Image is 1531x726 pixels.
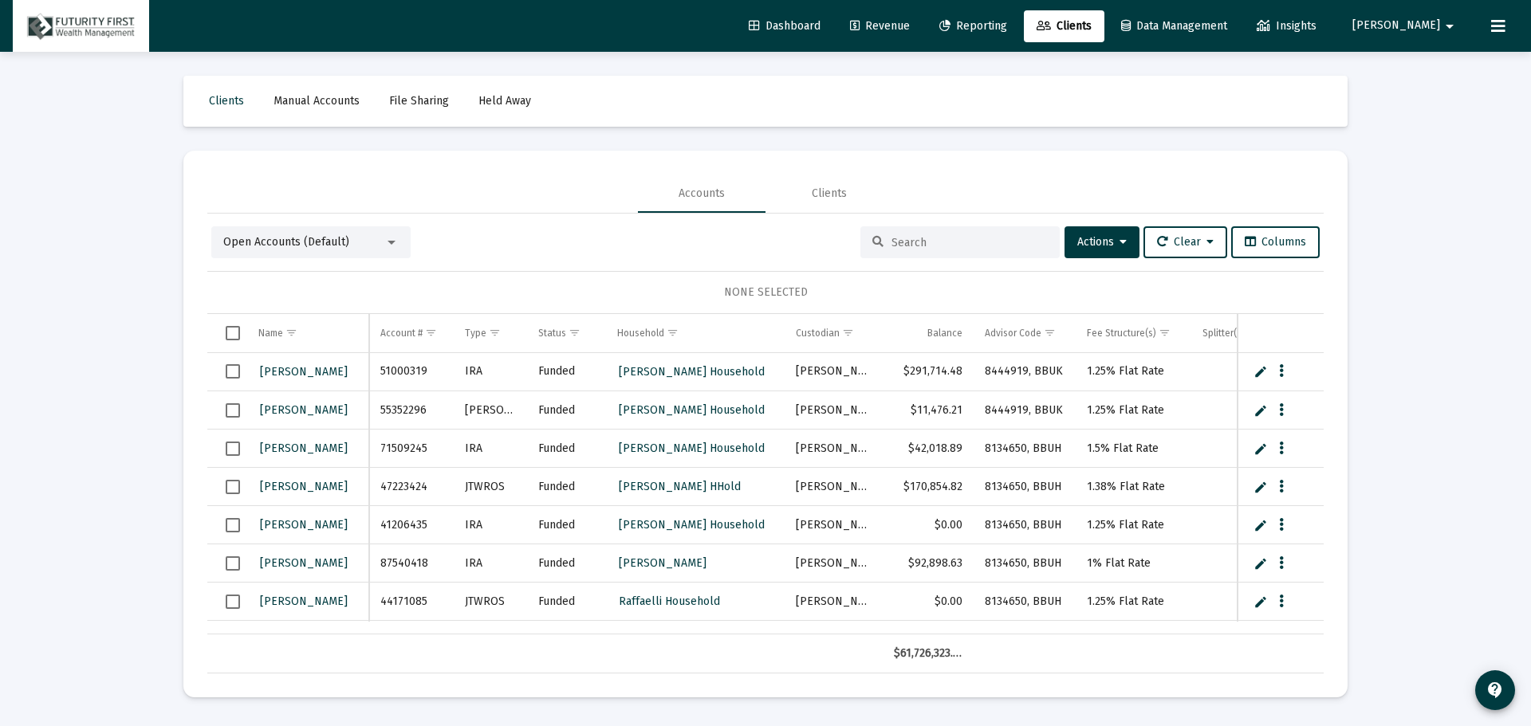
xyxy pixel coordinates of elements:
span: Open Accounts (Default) [223,235,349,249]
td: 8134650, BBUH [974,468,1076,506]
span: Show filter options for column 'Household' [667,327,679,339]
span: [PERSON_NAME] [619,556,706,570]
a: Clients [1024,10,1104,42]
td: [PERSON_NAME] [785,430,882,468]
div: Select row [226,595,240,609]
span: Held Away [478,94,531,108]
a: Clients [196,85,257,117]
td: [PERSON_NAME] [785,544,882,583]
span: [PERSON_NAME] Household [619,365,765,379]
div: Funded [538,363,595,379]
div: Funded [538,441,595,457]
a: Held Away [466,85,544,117]
span: [PERSON_NAME] [260,365,348,379]
span: Clients [1037,19,1092,33]
span: [PERSON_NAME] [1352,19,1440,33]
td: Column Type [454,314,527,352]
a: Edit [1254,441,1268,456]
a: [PERSON_NAME] [258,437,349,460]
span: Show filter options for column 'Fee Structure(s)' [1159,327,1171,339]
td: 1.25% Flat Rate [1076,506,1191,544]
td: 51000319 [369,353,454,391]
span: [PERSON_NAME] HHold [619,480,741,493]
td: JTWROS [454,583,527,621]
div: Account # [380,327,423,339]
div: Funded [538,479,595,495]
a: Hunter without Joint [617,628,722,651]
td: 8134650, BBUH [974,621,1076,659]
a: [PERSON_NAME] [617,551,708,575]
a: Reporting [927,10,1020,42]
a: Insights [1244,10,1329,42]
div: Funded [538,555,595,571]
span: Show filter options for column 'Type' [489,327,501,339]
span: [PERSON_NAME] [260,556,348,570]
a: Edit [1254,595,1268,609]
td: 41206435 [369,506,454,544]
div: Household [617,327,664,339]
td: $0.00 [883,506,974,544]
span: [PERSON_NAME] [260,518,348,532]
a: [PERSON_NAME] [258,475,349,498]
td: IRA [454,621,527,659]
span: [PERSON_NAME] Household [619,518,765,532]
a: Edit [1254,364,1268,379]
span: [PERSON_NAME] [260,595,348,608]
button: Clear [1143,226,1227,258]
div: Status [538,327,566,339]
td: 8134650, BBUH [974,544,1076,583]
td: [PERSON_NAME] [785,391,882,430]
span: File Sharing [389,94,449,108]
span: Columns [1245,235,1306,249]
input: Search [891,236,1048,249]
div: Accounts [679,186,725,202]
button: [PERSON_NAME] [1333,10,1478,41]
a: [PERSON_NAME] Household [617,513,766,536]
span: Hunter without Joint [619,633,720,646]
div: NONE SELECTED [220,285,1311,300]
td: 1% Flat Rate [1076,544,1191,583]
div: Select row [226,480,240,494]
td: 65542148 [369,621,454,659]
td: IRA [454,353,527,391]
a: Dashboard [736,10,833,42]
span: Show filter options for column 'Account #' [425,327,437,339]
div: Type [465,327,486,339]
span: Raffaelli Household [619,595,720,608]
div: Data grid [207,314,1324,673]
div: Select row [226,518,240,532]
img: Dashboard [25,10,137,42]
span: Data Management [1121,19,1227,33]
td: $92,898.63 [883,544,974,583]
td: IRA [454,506,527,544]
td: Column Custodian [785,314,882,352]
div: Funded [538,517,595,533]
td: [PERSON_NAME] [454,391,527,430]
span: Show filter options for column 'Advisor Code' [1044,327,1056,339]
td: Column Balance [883,314,974,352]
span: [PERSON_NAME] [260,403,348,417]
td: Column Account # [369,314,454,352]
a: Edit [1254,403,1268,418]
td: IRA [454,544,527,583]
div: Advisor Code [985,327,1041,339]
td: 1.38% Flat Rate [1076,468,1191,506]
td: 87540418 [369,544,454,583]
td: 1.25% Flat Rate [1076,583,1191,621]
div: Name [258,327,283,339]
td: 8134650, BBUH [974,430,1076,468]
td: IRA [454,430,527,468]
td: $170,854.82 [883,468,974,506]
a: [PERSON_NAME] Household [617,398,766,422]
button: Columns [1231,226,1320,258]
a: [PERSON_NAME] [258,551,349,575]
td: 8134650, BBUH [974,506,1076,544]
div: Select row [226,403,240,418]
td: Column Advisor Code [974,314,1076,352]
div: Custodian [796,327,840,339]
span: Insights [1257,19,1317,33]
div: Funded [538,594,595,610]
a: Raffaelli Household [617,590,722,613]
span: Show filter options for column 'Custodian' [842,327,854,339]
td: Column Splitter(s) [1191,314,1289,352]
